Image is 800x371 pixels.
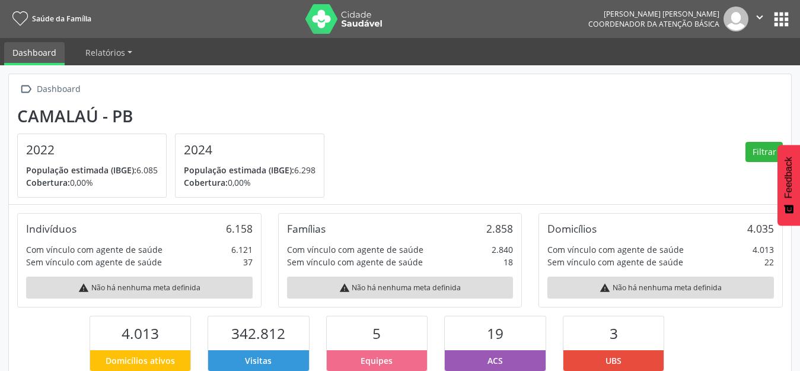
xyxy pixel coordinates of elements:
[184,164,294,176] span: População estimada (IBGE):
[245,354,272,367] span: Visitas
[753,243,774,256] div: 4.013
[287,222,326,235] div: Famílias
[34,81,82,98] div: Dashboard
[287,277,514,299] div: Não há nenhuma meta definida
[4,42,65,65] a: Dashboard
[486,222,513,235] div: 2.858
[17,106,333,126] div: Camalaú - PB
[26,177,70,188] span: Cobertura:
[753,11,766,24] i: 
[26,256,162,268] div: Sem vínculo com agente de saúde
[17,81,82,98] a:  Dashboard
[777,145,800,226] button: Feedback - Mostrar pesquisa
[492,243,513,256] div: 2.840
[184,177,228,188] span: Cobertura:
[588,9,719,19] div: [PERSON_NAME] [PERSON_NAME]
[78,283,89,293] i: warning
[605,354,621,367] span: UBS
[122,324,159,343] span: 4.013
[372,324,381,343] span: 5
[361,354,393,367] span: Equipes
[231,324,285,343] span: 342.812
[26,277,253,299] div: Não há nenhuma meta definida
[503,256,513,268] div: 18
[783,157,794,198] span: Feedback
[184,164,315,176] p: 6.298
[723,7,748,31] img: img
[184,142,315,157] h4: 2024
[547,243,684,256] div: Com vínculo com agente de saúde
[600,283,610,293] i: warning
[32,14,91,24] span: Saúde da Família
[487,324,503,343] span: 19
[26,164,158,176] p: 6.085
[339,283,350,293] i: warning
[184,176,315,189] p: 0,00%
[287,243,423,256] div: Com vínculo com agente de saúde
[17,81,34,98] i: 
[547,277,774,299] div: Não há nenhuma meta definida
[243,256,253,268] div: 37
[8,9,91,28] a: Saúde da Família
[26,243,162,256] div: Com vínculo com agente de saúde
[77,42,141,63] a: Relatórios
[588,19,719,29] span: Coordenador da Atenção Básica
[287,256,423,268] div: Sem vínculo com agente de saúde
[771,9,792,30] button: apps
[747,222,774,235] div: 4.035
[748,7,771,31] button: 
[106,354,175,367] span: Domicílios ativos
[226,222,253,235] div: 6.158
[26,142,158,157] h4: 2022
[231,243,253,256] div: 6.121
[26,176,158,189] p: 0,00%
[764,256,774,268] div: 22
[547,256,683,268] div: Sem vínculo com agente de saúde
[26,222,77,235] div: Indivíduos
[610,324,618,343] span: 3
[487,354,503,367] span: ACS
[26,164,136,176] span: População estimada (IBGE):
[85,47,125,58] span: Relatórios
[547,222,597,235] div: Domicílios
[745,142,783,162] button: Filtrar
